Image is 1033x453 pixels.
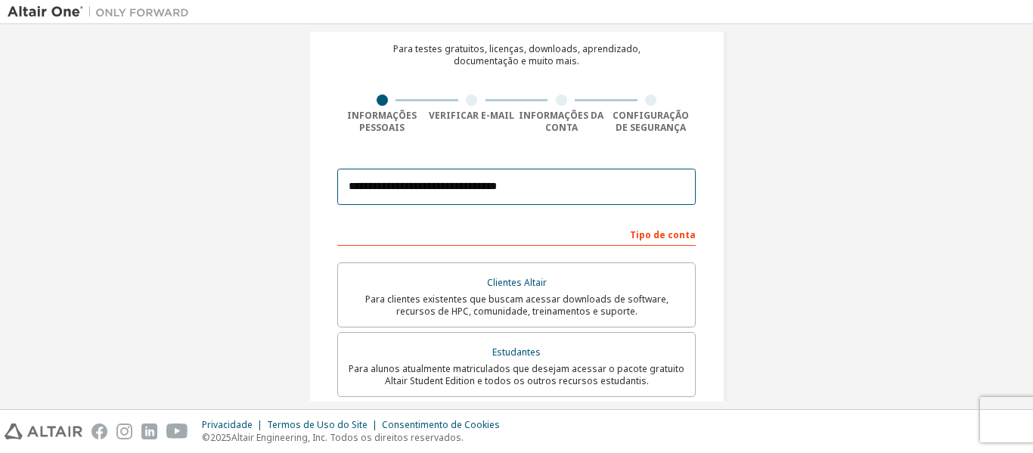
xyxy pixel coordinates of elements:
font: Estudantes [492,346,541,358]
font: Informações da conta [519,109,603,134]
font: © [202,431,210,444]
img: linkedin.svg [141,424,157,439]
font: Informações pessoais [347,109,417,134]
font: Termos de Uso do Site [267,418,368,431]
font: Verificar e-mail [429,109,514,122]
img: youtube.svg [166,424,188,439]
font: Tipo de conta [630,228,696,241]
img: facebook.svg [92,424,107,439]
img: altair_logo.svg [5,424,82,439]
font: Para testes gratuitos, licenças, downloads, aprendizado, [393,42,641,55]
font: Para alunos atualmente matriculados que desejam acessar o pacote gratuito Altair Student Edition ... [349,362,684,387]
img: Altair Um [8,5,197,20]
font: Privacidade [202,418,253,431]
font: Clientes Altair [487,276,547,289]
font: Para clientes existentes que buscam acessar downloads de software, recursos de HPC, comunidade, t... [365,293,669,318]
font: Configuração de segurança [613,109,689,134]
img: instagram.svg [116,424,132,439]
font: documentação e muito mais. [454,54,579,67]
font: 2025 [210,431,231,444]
font: Altair Engineering, Inc. Todos os direitos reservados. [231,431,464,444]
font: Consentimento de Cookies [382,418,500,431]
